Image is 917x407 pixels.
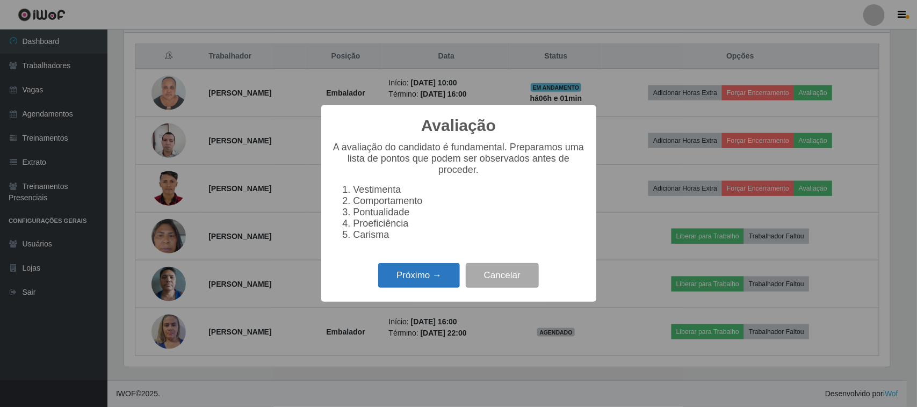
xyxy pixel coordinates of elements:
[466,263,539,288] button: Cancelar
[353,184,586,195] li: Vestimenta
[332,142,586,176] p: A avaliação do candidato é fundamental. Preparamos uma lista de pontos que podem ser observados a...
[353,218,586,229] li: Proeficiência
[378,263,460,288] button: Próximo →
[353,195,586,207] li: Comportamento
[353,207,586,218] li: Pontualidade
[421,116,496,135] h2: Avaliação
[353,229,586,241] li: Carisma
